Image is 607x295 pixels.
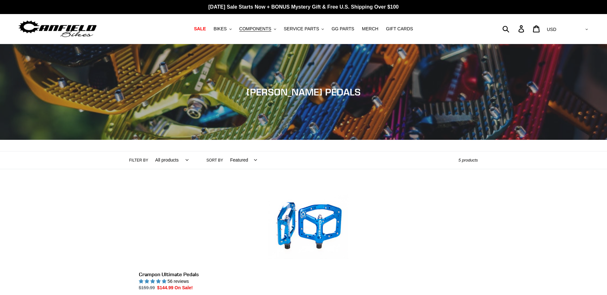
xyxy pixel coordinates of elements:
[18,19,98,39] img: Canfield Bikes
[281,25,327,33] button: SERVICE PARTS
[239,26,271,32] span: COMPONENTS
[331,26,354,32] span: GG PARTS
[236,25,279,33] button: COMPONENTS
[359,25,381,33] a: MERCH
[213,26,227,32] span: BIKES
[459,158,478,163] span: 5 products
[284,26,319,32] span: SERVICE PARTS
[206,157,223,163] label: Sort by
[191,25,209,33] a: SALE
[362,26,378,32] span: MERCH
[129,157,148,163] label: Filter by
[246,86,361,98] span: [PERSON_NAME] PEDALS
[386,26,413,32] span: GIFT CARDS
[328,25,357,33] a: GG PARTS
[383,25,416,33] a: GIFT CARDS
[194,26,206,32] span: SALE
[210,25,235,33] button: BIKES
[506,22,522,36] input: Search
